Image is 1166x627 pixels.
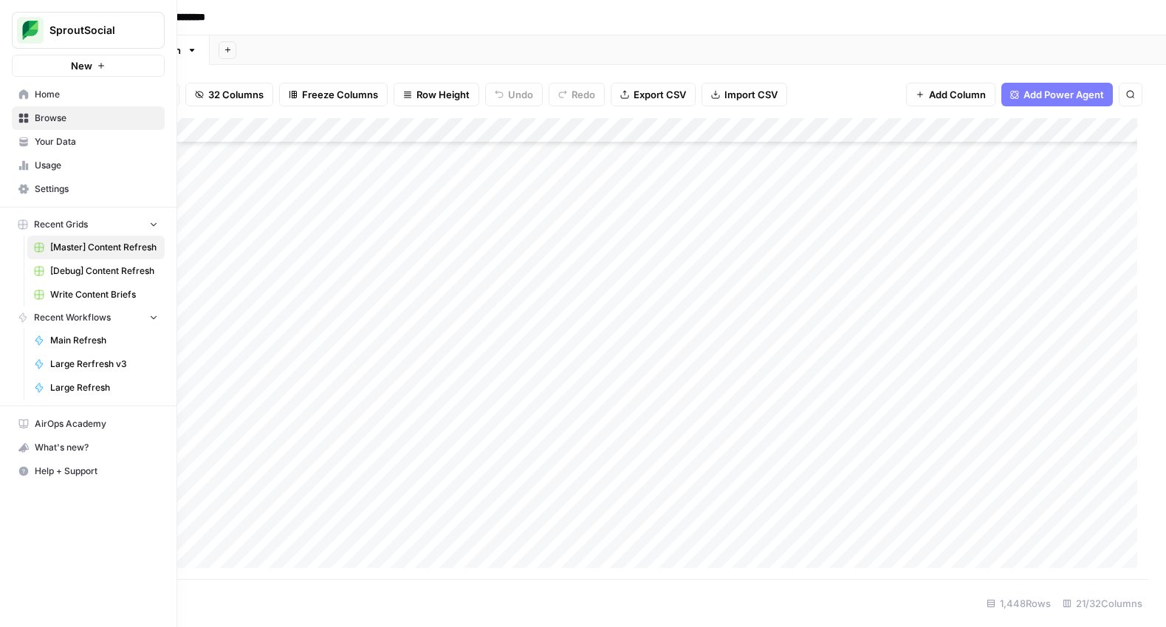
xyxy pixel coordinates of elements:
span: Browse [35,112,158,125]
a: Large Rerfresh v3 [27,352,165,376]
span: Home [35,88,158,101]
button: Workspace: SproutSocial [12,12,165,49]
span: Recent Workflows [34,311,111,324]
button: Row Height [394,83,479,106]
button: Undo [485,83,543,106]
span: Large Rerfresh v3 [50,357,158,371]
span: [Debug] Content Refresh [50,264,158,278]
a: [Debug] Content Refresh [27,259,165,283]
button: Recent Workflows [12,306,165,329]
span: Settings [35,182,158,196]
span: Import CSV [724,87,778,102]
button: Redo [549,83,605,106]
span: Redo [572,87,595,102]
a: AirOps Academy [12,412,165,436]
span: New [71,58,92,73]
span: Main Refresh [50,334,158,347]
button: Add Column [906,83,995,106]
span: Export CSV [634,87,686,102]
span: Add Column [929,87,986,102]
span: Row Height [416,87,470,102]
span: Write Content Briefs [50,288,158,301]
a: Settings [12,177,165,201]
span: SproutSocial [49,23,139,38]
span: Usage [35,159,158,172]
button: Add Power Agent [1001,83,1113,106]
span: Undo [508,87,533,102]
img: SproutSocial Logo [17,17,44,44]
button: Recent Grids [12,213,165,236]
span: [Master] Content Refresh [50,241,158,254]
span: Help + Support [35,465,158,478]
span: Large Refresh [50,381,158,394]
span: Your Data [35,135,158,148]
span: AirOps Academy [35,417,158,431]
div: 21/32 Columns [1057,592,1148,615]
button: Import CSV [702,83,787,106]
a: Large Refresh [27,376,165,400]
a: Write Content Briefs [27,283,165,306]
span: Freeze Columns [302,87,378,102]
a: Your Data [12,130,165,154]
div: 1,448 Rows [981,592,1057,615]
span: 32 Columns [208,87,264,102]
button: What's new? [12,436,165,459]
a: [Master] Content Refresh [27,236,165,259]
span: Add Power Agent [1023,87,1104,102]
a: Usage [12,154,165,177]
a: Browse [12,106,165,130]
button: 32 Columns [185,83,273,106]
a: Home [12,83,165,106]
button: Help + Support [12,459,165,483]
button: Freeze Columns [279,83,388,106]
span: Recent Grids [34,218,88,231]
button: New [12,55,165,77]
div: What's new? [13,436,164,459]
a: Main Refresh [27,329,165,352]
button: Export CSV [611,83,696,106]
